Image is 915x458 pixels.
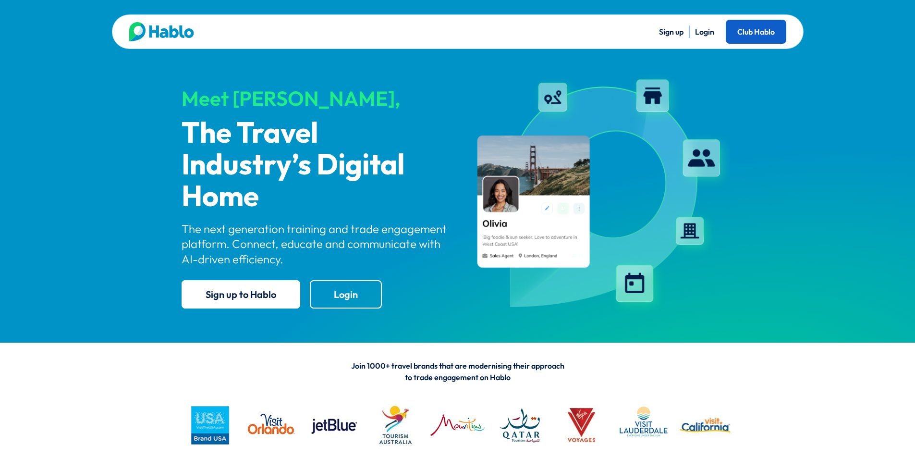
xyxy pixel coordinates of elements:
img: jetblue [305,396,362,454]
a: Login [695,27,714,37]
a: Club Hablo [726,20,786,44]
img: QATAR [491,396,548,454]
img: Tourism Australia [367,396,424,454]
span: Join 1000+ travel brands that are modernising their approach to trade engagement on Hablo [351,361,564,382]
img: vc logo [677,396,734,454]
img: LAUDERDALE [615,396,672,454]
p: The Travel Industry’s Digital Home [182,118,450,213]
img: busa [182,396,239,454]
div: Meet [PERSON_NAME], [182,87,450,110]
a: Sign up [659,27,683,37]
a: Sign up to Hablo [182,280,300,309]
img: Hablo logo main 2 [129,22,194,41]
p: The next generation training and trade engagement platform. Connect, educate and communicate with... [182,222,450,267]
a: Login [310,280,382,309]
img: MTPA [429,396,486,454]
img: VV logo [553,396,610,454]
img: hablo-profile-image [466,72,734,317]
img: VO [243,396,300,454]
